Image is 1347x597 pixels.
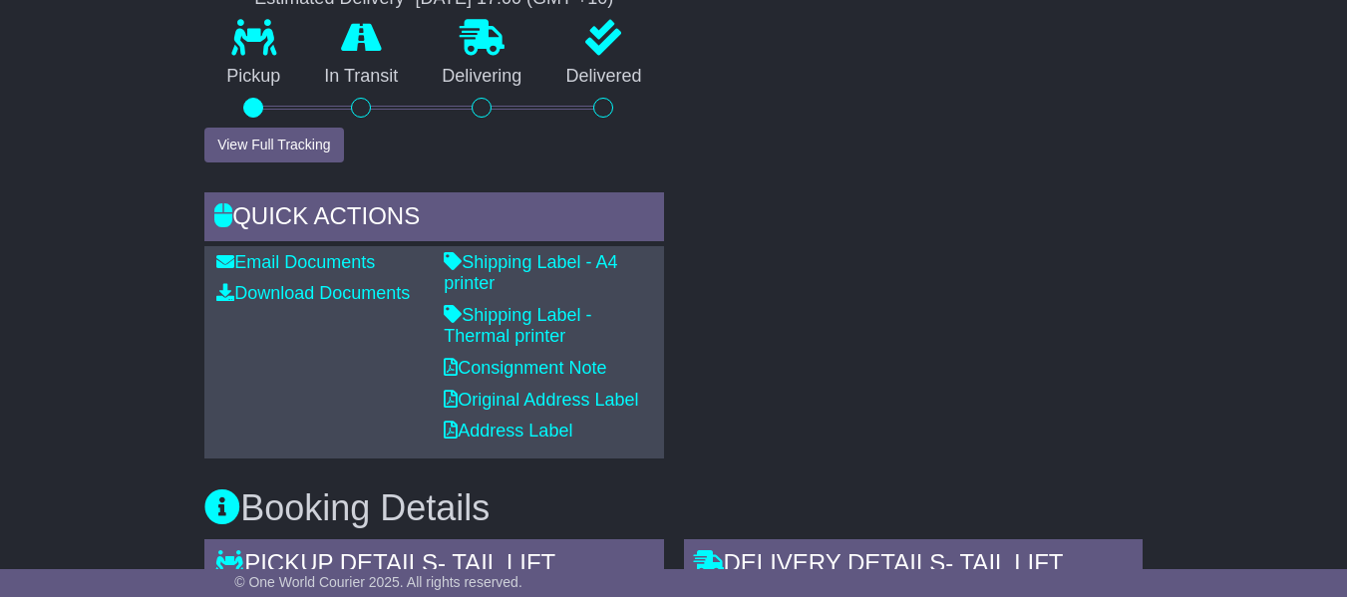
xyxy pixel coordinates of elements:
p: Pickup [204,66,302,88]
span: © One World Courier 2025. All rights reserved. [234,574,522,590]
a: Shipping Label - Thermal printer [444,305,591,347]
a: Email Documents [216,252,375,272]
p: In Transit [302,66,420,88]
a: Original Address Label [444,390,638,410]
div: Pickup Details [204,539,663,593]
a: Shipping Label - A4 printer [444,252,617,294]
p: Delivered [543,66,663,88]
a: Consignment Note [444,358,606,378]
p: Delivering [420,66,543,88]
span: - Tail Lift [945,549,1063,576]
div: Delivery Details [684,539,1143,593]
a: Download Documents [216,283,410,303]
button: View Full Tracking [204,128,343,162]
a: Address Label [444,421,572,441]
div: Quick Actions [204,192,663,246]
span: - Tail Lift [438,549,555,576]
h3: Booking Details [204,488,1143,528]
